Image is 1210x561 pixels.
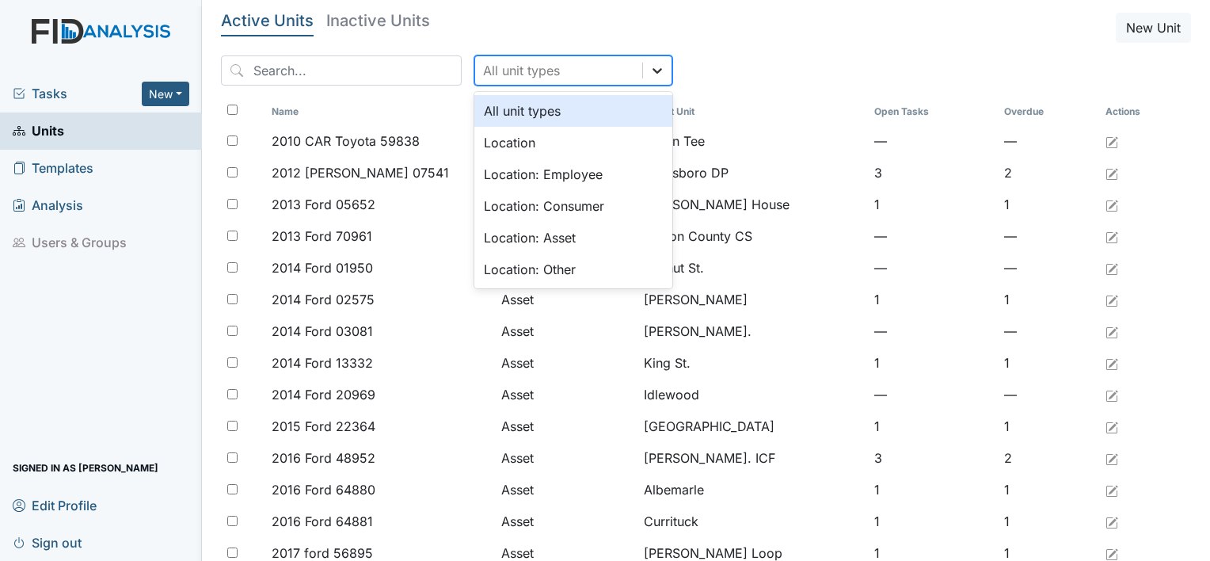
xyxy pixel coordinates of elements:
span: 2014 Ford 20969 [272,385,375,404]
td: King St. [637,347,867,379]
div: All unit types [474,95,672,127]
th: Toggle SortBy [998,98,1099,125]
div: Location: Other [474,254,672,285]
a: Edit [1105,385,1118,404]
h5: Inactive Units [326,13,430,29]
a: Edit [1105,353,1118,372]
td: — [998,125,1099,157]
span: 2014 Ford 01950 [272,258,373,277]
th: Actions [1099,98,1178,125]
td: Currituck [637,506,867,537]
td: [PERSON_NAME] [637,284,867,315]
td: 2 [998,442,1099,474]
td: [PERSON_NAME] House [637,189,867,220]
div: All unit types [483,61,560,80]
div: Location: Consumer [474,190,672,222]
span: 2014 Ford 13332 [272,353,373,372]
td: — [868,315,999,347]
a: Edit [1105,163,1118,182]
td: — [868,220,999,252]
td: Asset [495,474,637,506]
a: Edit [1105,258,1118,277]
span: Edit Profile [13,493,97,517]
td: 1 [998,474,1099,506]
td: [GEOGRAPHIC_DATA] [637,410,867,442]
td: Idlewood [637,379,867,410]
span: 2013 Ford 70961 [272,227,372,246]
td: — [998,220,1099,252]
td: 1 [868,474,999,506]
td: [PERSON_NAME]. [637,315,867,347]
div: Location [474,127,672,158]
td: 3 [868,157,999,189]
span: 2016 Ford 64881 [272,512,373,531]
td: 1 [998,189,1099,220]
a: Edit [1105,417,1118,436]
td: 1 [868,189,999,220]
td: [PERSON_NAME]. ICF [637,442,867,474]
a: Edit [1105,132,1118,151]
td: — [868,252,999,284]
td: 1 [998,506,1099,537]
td: Wilson County CS [637,220,867,252]
span: Analysis [13,193,83,218]
td: 1 [868,410,999,442]
span: Signed in as [PERSON_NAME] [13,456,158,480]
a: Edit [1105,322,1118,341]
td: 2 [998,157,1099,189]
button: New [142,82,189,106]
span: 2014 Ford 03081 [272,322,373,341]
span: 2015 Ford 22364 [272,417,375,436]
td: — [998,252,1099,284]
span: 2013 Ford 05652 [272,195,375,214]
span: 2014 Ford 02575 [272,290,375,309]
td: Asset [495,347,637,379]
td: 1 [868,347,999,379]
span: Units [13,119,64,143]
div: Location: Asset [474,222,672,254]
th: Toggle SortBy [637,98,867,125]
span: Sign out [13,530,82,555]
a: Edit [1105,290,1118,309]
a: Edit [1105,480,1118,499]
a: Tasks [13,84,142,103]
td: 3 [868,442,999,474]
td: Asset [495,506,637,537]
td: — [998,379,1099,410]
td: Asset [495,315,637,347]
span: 2016 Ford 64880 [272,480,375,499]
td: Goldsboro DP [637,157,867,189]
td: Albemarle [637,474,867,506]
div: Location: Employee [474,158,672,190]
td: Walnut St. [637,252,867,284]
input: Search... [221,55,462,86]
th: Toggle SortBy [265,98,495,125]
a: Edit [1105,195,1118,214]
a: Edit [1105,448,1118,467]
span: 2010 CAR Toyota 59838 [272,132,420,151]
th: Toggle SortBy [868,98,999,125]
td: 1 [868,506,999,537]
span: Templates [13,156,93,181]
td: Asset [495,410,637,442]
td: 1 [998,284,1099,315]
span: 2012 [PERSON_NAME] 07541 [272,163,449,182]
td: — [868,125,999,157]
button: New Unit [1116,13,1191,43]
td: Asset [495,442,637,474]
h5: Active Units [221,13,314,29]
span: 2016 Ford 48952 [272,448,375,467]
td: 1 [998,347,1099,379]
input: Toggle All Rows Selected [227,105,238,115]
a: Edit [1105,227,1118,246]
td: 1 [998,410,1099,442]
a: Edit [1105,512,1118,531]
td: Green Tee [637,125,867,157]
td: — [868,379,999,410]
td: Asset [495,379,637,410]
td: — [998,315,1099,347]
td: 1 [868,284,999,315]
td: Asset [495,284,637,315]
